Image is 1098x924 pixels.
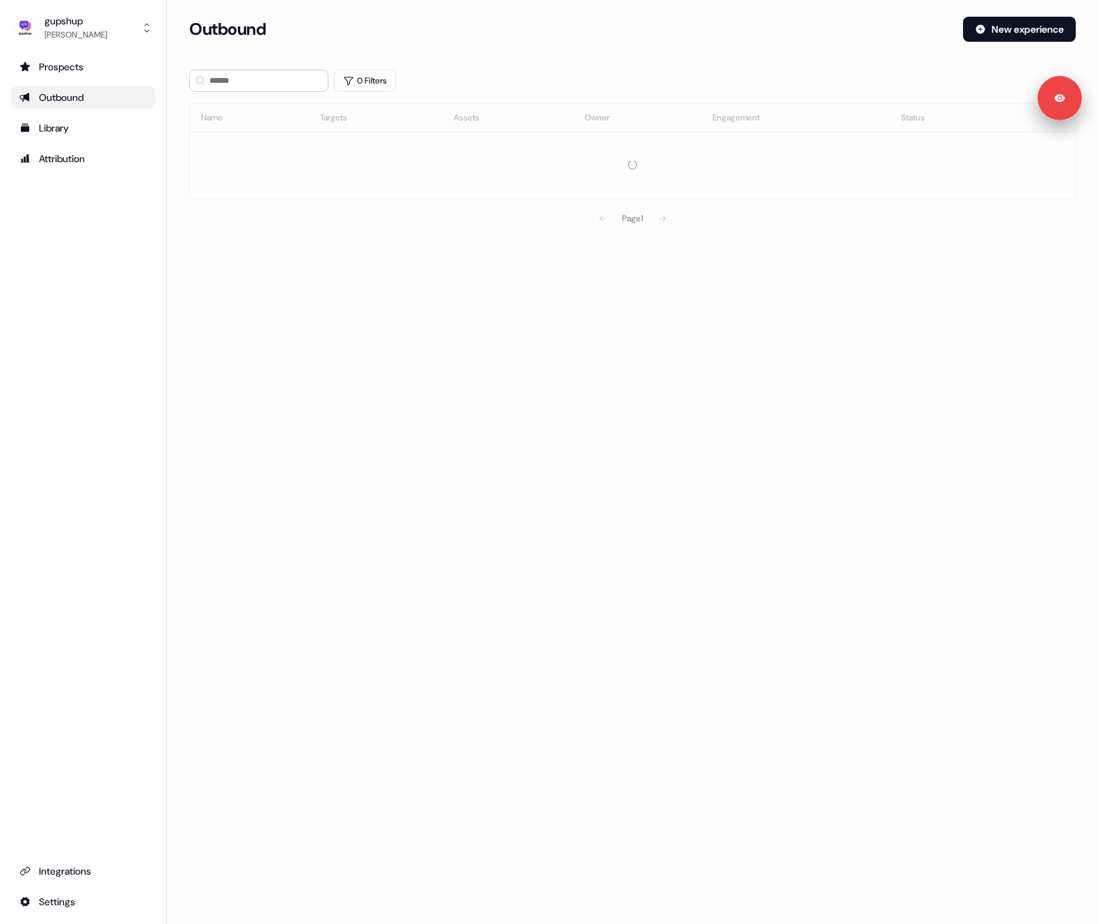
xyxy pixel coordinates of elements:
[11,891,155,913] a: Go to integrations
[11,86,155,109] a: Go to outbound experience
[19,895,147,909] div: Settings
[11,117,155,139] a: Go to templates
[45,28,107,42] div: [PERSON_NAME]
[11,860,155,882] a: Go to integrations
[334,70,396,92] button: 0 Filters
[189,19,266,40] h3: Outbound
[19,864,147,878] div: Integrations
[11,148,155,170] a: Go to attribution
[45,14,107,28] div: gupshup
[19,121,147,135] div: Library
[11,11,155,45] button: gupshup[PERSON_NAME]
[19,90,147,104] div: Outbound
[19,152,147,166] div: Attribution
[19,60,147,74] div: Prospects
[11,56,155,78] a: Go to prospects
[963,17,1076,42] button: New experience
